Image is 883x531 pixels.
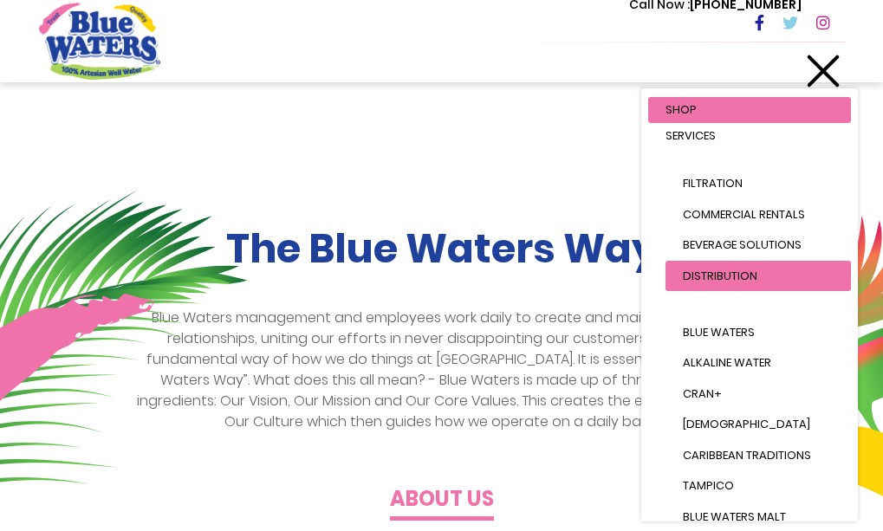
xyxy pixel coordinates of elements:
[665,101,697,118] span: Shop
[39,3,160,79] a: store logo
[39,225,845,273] h2: The Blue Waters Way
[683,477,734,494] span: Tampico
[127,308,756,432] p: Blue Waters management and employees work daily to create and maintain healthy relationships, uni...
[683,416,810,432] span: [DEMOGRAPHIC_DATA]
[683,268,757,284] span: Distribution
[390,487,494,512] h4: About us
[683,175,743,191] span: Filtration
[683,508,786,525] span: Blue Waters Malt
[683,447,811,463] span: Caribbean Traditions
[683,236,802,253] span: Beverage Solutions
[683,385,722,402] span: Cran+
[683,324,755,340] span: Blue Waters
[665,127,716,144] span: Services
[390,491,494,511] a: About us
[683,354,771,371] span: Alkaline Water
[683,206,805,223] span: Commercial Rentals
